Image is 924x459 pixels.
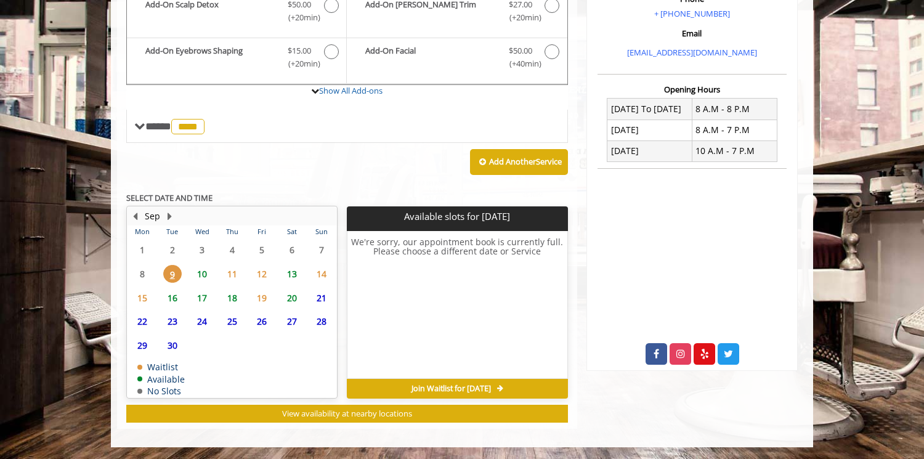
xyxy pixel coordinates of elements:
th: Tue [157,225,187,238]
span: 30 [163,336,182,354]
h6: We're sorry, our appointment book is currently full. Please choose a different date or Service [347,237,567,374]
td: Select day20 [277,286,306,310]
span: 11 [223,265,241,283]
span: Join Waitlist for [DATE] [411,384,491,394]
span: 14 [312,265,331,283]
span: (+20min ) [282,57,318,70]
span: 19 [253,289,271,307]
td: 8 A.M - 8 P.M [692,99,777,120]
p: Available slots for [DATE] [352,211,562,222]
td: [DATE] To [DATE] [607,99,692,120]
td: Select day16 [157,286,187,310]
td: Waitlist [137,362,185,372]
th: Fri [247,225,277,238]
a: [EMAIL_ADDRESS][DOMAIN_NAME] [627,47,757,58]
span: (+20min ) [502,11,538,24]
span: 21 [312,289,331,307]
td: Select day29 [128,333,157,357]
th: Sat [277,225,306,238]
td: Select day11 [217,262,246,286]
span: 27 [283,312,301,330]
span: 9 [163,265,182,283]
td: Select day30 [157,333,187,357]
td: Select day15 [128,286,157,310]
button: Sep [145,209,160,223]
td: Select day26 [247,309,277,333]
button: Previous Month [130,209,140,223]
td: Select day25 [217,309,246,333]
th: Wed [187,225,217,238]
label: Add-On Eyebrows Shaping [133,44,340,73]
td: Select day23 [157,309,187,333]
span: 17 [193,289,211,307]
td: Select day9 [157,262,187,286]
td: Select day21 [307,286,337,310]
span: 22 [133,312,152,330]
span: 28 [312,312,331,330]
span: 18 [223,289,241,307]
td: Select day17 [187,286,217,310]
label: Add-On Facial [353,44,561,73]
span: 25 [223,312,241,330]
span: 20 [283,289,301,307]
b: Add-On Eyebrows Shaping [145,44,275,70]
span: 23 [163,312,182,330]
td: No Slots [137,386,185,396]
button: Next Month [164,209,174,223]
span: View availability at nearby locations [282,408,412,419]
span: (+40min ) [502,57,538,70]
td: 8 A.M - 7 P.M [692,120,777,140]
td: Select day27 [277,309,306,333]
span: 24 [193,312,211,330]
td: Select day13 [277,262,306,286]
span: 12 [253,265,271,283]
th: Thu [217,225,246,238]
td: Select day10 [187,262,217,286]
td: Select day19 [247,286,277,310]
button: Add AnotherService [470,149,568,175]
span: 26 [253,312,271,330]
td: Available [137,375,185,384]
td: Select day22 [128,309,157,333]
td: [DATE] [607,140,692,161]
td: Select day14 [307,262,337,286]
b: Add Another Service [489,156,562,167]
span: 29 [133,336,152,354]
td: Select day28 [307,309,337,333]
h3: Opening Hours [598,85,787,94]
a: + [PHONE_NUMBER] [654,8,730,19]
span: 15 [133,289,152,307]
td: [DATE] [607,120,692,140]
span: $50.00 [509,44,532,57]
th: Sun [307,225,337,238]
th: Mon [128,225,157,238]
b: SELECT DATE AND TIME [126,192,213,203]
span: 10 [193,265,211,283]
td: Select day24 [187,309,217,333]
span: 13 [283,265,301,283]
td: Select day12 [247,262,277,286]
span: (+20min ) [282,11,318,24]
span: $15.00 [288,44,311,57]
button: View availability at nearby locations [126,405,568,423]
span: 16 [163,289,182,307]
b: Add-On Facial [365,44,496,70]
td: 10 A.M - 7 P.M [692,140,777,161]
h3: Email [601,29,784,38]
td: Select day18 [217,286,246,310]
a: Show All Add-ons [319,85,383,96]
